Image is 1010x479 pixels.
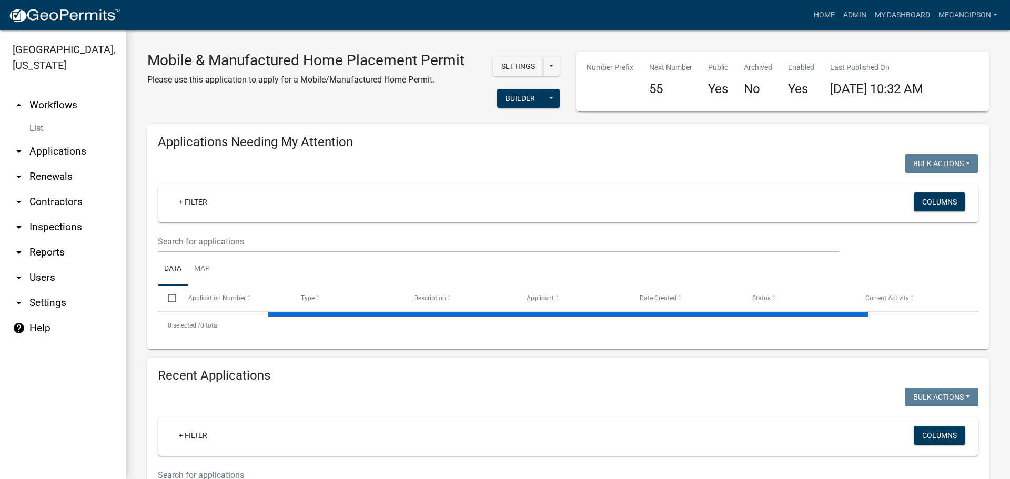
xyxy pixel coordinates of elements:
[168,322,200,329] span: 0 selected /
[865,294,909,302] span: Current Activity
[158,312,978,339] div: 0 total
[905,388,978,406] button: Bulk Actions
[158,252,188,286] a: Data
[158,368,978,383] h4: Recent Applications
[527,294,554,302] span: Applicant
[178,286,291,311] datatable-header-cell: Application Number
[649,81,692,97] h4: 55
[147,52,464,69] h3: Mobile & Manufactured Home Placement Permit
[301,294,315,302] span: Type
[744,62,772,73] p: Archived
[188,294,246,302] span: Application Number
[13,271,25,284] i: arrow_drop_down
[855,286,968,311] datatable-header-cell: Current Activity
[708,62,728,73] p: Public
[158,135,978,150] h4: Applications Needing My Attention
[629,286,742,311] datatable-header-cell: Date Created
[752,294,771,302] span: Status
[742,286,855,311] datatable-header-cell: Status
[403,286,517,311] datatable-header-cell: Description
[493,57,543,76] button: Settings
[914,426,965,445] button: Columns
[13,196,25,208] i: arrow_drop_down
[788,62,814,73] p: Enabled
[708,81,728,97] h4: Yes
[914,192,965,211] button: Columns
[640,294,676,302] span: Date Created
[13,221,25,233] i: arrow_drop_down
[158,231,839,252] input: Search for applications
[871,5,934,25] a: My Dashboard
[13,99,25,111] i: arrow_drop_up
[170,192,216,211] a: + Filter
[497,89,543,108] button: Builder
[839,5,871,25] a: Admin
[788,81,814,97] h4: Yes
[649,62,692,73] p: Next Number
[13,322,25,334] i: help
[830,62,923,73] p: Last Published On
[170,426,216,445] a: + Filter
[13,297,25,309] i: arrow_drop_down
[830,81,923,96] span: [DATE] 10:32 AM
[905,154,978,173] button: Bulk Actions
[13,170,25,183] i: arrow_drop_down
[587,62,633,73] p: Number Prefix
[13,246,25,259] i: arrow_drop_down
[744,81,772,97] h4: No
[291,286,404,311] datatable-header-cell: Type
[517,286,630,311] datatable-header-cell: Applicant
[414,294,446,302] span: Description
[188,252,216,286] a: Map
[810,5,839,25] a: Home
[158,286,178,311] datatable-header-cell: Select
[934,5,1002,25] a: megangipson
[147,74,464,86] p: Please use this application to apply for a Mobile/Manufactured Home Permit.
[13,145,25,158] i: arrow_drop_down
